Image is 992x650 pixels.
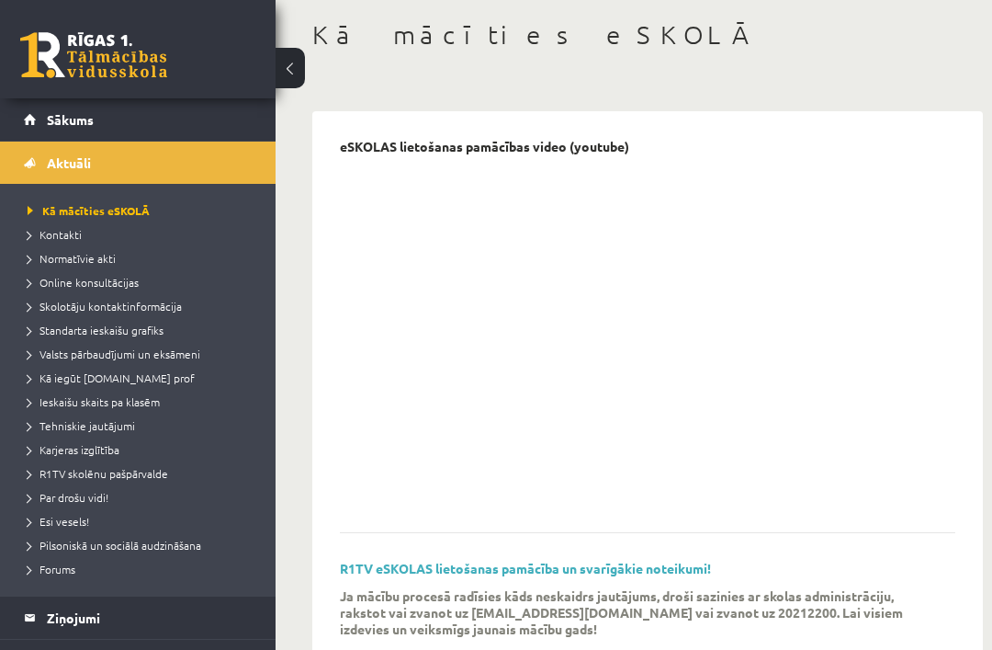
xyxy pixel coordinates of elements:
[28,394,160,409] span: Ieskaišu skaits pa klasēm
[47,111,94,128] span: Sākums
[20,32,167,78] a: Rīgas 1. Tālmācības vidusskola
[47,597,253,639] legend: Ziņojumi
[28,465,257,482] a: R1TV skolēnu pašpārvalde
[28,323,163,337] span: Standarta ieskaišu grafiks
[28,538,201,553] span: Pilsoniskā un sociālā audzināšana
[28,226,257,243] a: Kontakti
[28,442,119,457] span: Karjeras izglītība
[28,393,257,410] a: Ieskaišu skaits pa klasēm
[340,587,928,637] p: Ja mācību procesā radīsies kāds neskaidrs jautājums, droši sazinies ar skolas administrāciju, rak...
[312,19,983,51] h1: Kā mācīties eSKOLĀ
[47,154,91,171] span: Aktuāli
[28,561,257,577] a: Forums
[28,322,257,338] a: Standarta ieskaišu grafiks
[28,274,257,291] a: Online konsultācijas
[28,250,257,267] a: Normatīvie akti
[28,562,75,576] span: Forums
[28,202,257,219] a: Kā mācīties eSKOLĀ
[28,513,257,530] a: Esi vesels!
[28,275,139,290] span: Online konsultācijas
[24,142,253,184] a: Aktuāli
[28,537,257,553] a: Pilsoniskā un sociālā audzināšana
[340,139,629,154] p: eSKOLAS lietošanas pamācības video (youtube)
[28,418,135,433] span: Tehniskie jautājumi
[28,514,89,529] span: Esi vesels!
[28,489,257,506] a: Par drošu vidi!
[28,227,82,242] span: Kontakti
[24,98,253,141] a: Sākums
[28,298,257,314] a: Skolotāju kontaktinformācija
[28,371,195,385] span: Kā iegūt [DOMAIN_NAME] prof
[24,597,253,639] a: Ziņojumi
[28,347,200,361] span: Valsts pārbaudījumi un eksāmeni
[28,203,150,218] span: Kā mācīties eSKOLĀ
[28,370,257,386] a: Kā iegūt [DOMAIN_NAME] prof
[28,299,182,314] span: Skolotāju kontaktinformācija
[340,560,711,576] a: R1TV eSKOLAS lietošanas pamācība un svarīgākie noteikumi!
[28,417,257,434] a: Tehniskie jautājumi
[28,490,108,505] span: Par drošu vidi!
[28,441,257,458] a: Karjeras izglītība
[28,466,168,481] span: R1TV skolēnu pašpārvalde
[28,346,257,362] a: Valsts pārbaudījumi un eksāmeni
[28,251,116,266] span: Normatīvie akti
